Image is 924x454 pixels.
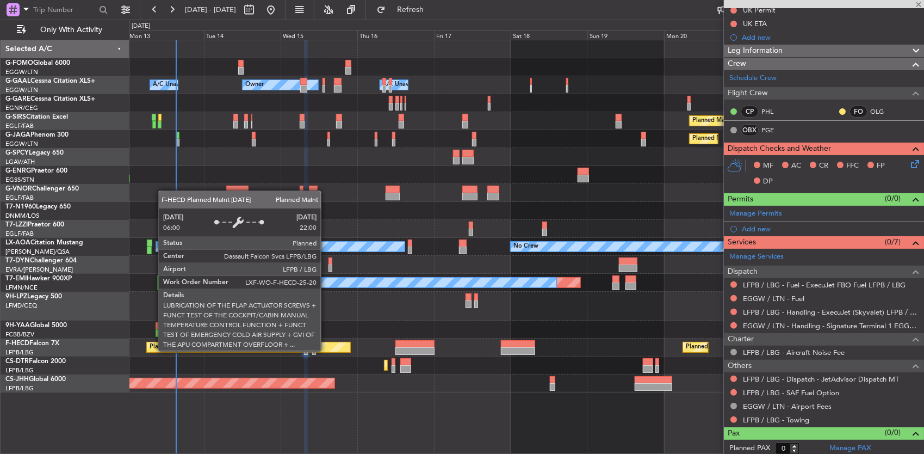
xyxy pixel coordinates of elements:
div: FO [849,106,867,118]
div: Planned Maint [GEOGRAPHIC_DATA] ([GEOGRAPHIC_DATA]) [686,339,857,355]
div: Mon 13 [128,30,204,40]
a: T7-EMIHawker 900XP [5,275,72,282]
div: UK Permit [743,5,776,15]
div: Add new [742,33,919,42]
a: Manage PAX [829,443,871,454]
span: (0/7) [885,236,901,248]
span: T7-EMI [5,275,27,282]
div: No Crew [169,274,194,291]
a: DNMM/LOS [5,212,39,220]
span: T7-LZZI [5,222,28,228]
label: Planned PAX [729,443,770,454]
a: LFMD/CEQ [5,302,37,310]
a: G-GARECessna Citation XLS+ [5,96,95,102]
div: Thu 16 [357,30,434,40]
a: PGE [761,125,786,135]
div: Planned Maint [GEOGRAPHIC_DATA] ([GEOGRAPHIC_DATA]) [692,131,864,147]
span: Pax [728,427,740,440]
span: Dispatch Checks and Weather [728,143,831,155]
span: Flight Crew [728,87,768,100]
a: LFPB / LBG - Handling - ExecuJet (Skyvalet) LFPB / LBG [743,308,919,317]
span: [DATE] - [DATE] [185,5,236,15]
a: LFMN/NCE [5,284,38,292]
a: EGSS/STN [5,176,34,184]
a: T7-LZZIPraetor 600 [5,222,64,228]
div: Planned Maint [GEOGRAPHIC_DATA] ([GEOGRAPHIC_DATA]) [150,339,321,355]
span: G-ENRG [5,168,31,174]
a: G-SIRSCitation Excel [5,114,68,120]
span: Leg Information [728,45,783,57]
a: Schedule Crew [729,73,777,84]
span: Others [728,360,752,372]
div: UK ETA [743,19,767,28]
a: Manage Services [729,251,784,262]
div: CP [741,106,759,118]
span: G-GAAL [5,78,30,84]
div: A/C Unavailable [153,77,198,93]
span: (0/0) [885,193,901,204]
span: Crew [728,58,746,70]
div: No Crew Hamburg (Fuhlsbuttel Intl) [159,238,257,255]
a: LFPB / LBG - SAF Fuel Option [743,388,839,397]
div: Sat 18 [511,30,587,40]
div: No Crew [513,238,538,255]
span: T7-DYN [5,257,30,264]
button: Refresh [371,1,437,19]
a: LFPB/LBG [5,384,34,392]
a: G-VNORChallenger 650 [5,186,79,192]
span: G-GARE [5,96,30,102]
span: G-SIRS [5,114,26,120]
span: DP [763,176,773,187]
a: EGLF/FAB [5,230,34,238]
span: 9H-LPZ [5,293,27,300]
div: Planned Maint Oxford ([GEOGRAPHIC_DATA]) [692,113,821,129]
a: CS-JHHGlobal 6000 [5,376,66,383]
div: A/C Unavailable [383,77,428,93]
a: G-ENRGPraetor 600 [5,168,67,174]
span: Refresh [388,6,433,14]
a: F-HECDFalcon 7X [5,340,59,347]
span: FP [877,161,885,171]
input: Trip Number [33,2,96,18]
span: Permits [728,193,753,206]
a: LFPB/LBG [5,348,34,357]
a: EGLF/FAB [5,194,34,202]
span: (0/0) [885,427,901,438]
span: 9H-YAA [5,322,30,329]
div: OBX [741,124,759,136]
span: Only With Activity [28,26,115,34]
a: EGLF/FAB [5,122,34,130]
a: EGGW/LTN [5,68,38,76]
a: 9H-YAAGlobal 5000 [5,322,67,329]
a: G-GAALCessna Citation XLS+ [5,78,95,84]
a: EGNR/CEG [5,104,38,112]
a: EGGW / LTN - Fuel [743,294,804,303]
a: LFPB/LBG [5,366,34,375]
div: Tue 14 [204,30,281,40]
span: MF [763,161,773,171]
span: G-SPCY [5,150,29,156]
span: F-HECD [5,340,29,347]
a: LFPB / LBG - Aircraft Noise Fee [743,348,845,357]
div: Sun 19 [587,30,664,40]
div: Wed 15 [281,30,357,40]
span: G-VNOR [5,186,32,192]
span: CS-JHH [5,376,29,383]
a: T7-DYNChallenger 604 [5,257,77,264]
div: Mon 20 [664,30,741,40]
a: EVRA/[PERSON_NAME] [5,266,73,274]
a: PHL [761,107,786,116]
span: Services [728,236,756,249]
a: T7-N1960Legacy 650 [5,204,71,210]
span: AC [791,161,801,171]
div: Fri 17 [434,30,511,40]
a: LFPB / LBG - Fuel - ExecuJet FBO Fuel LFPB / LBG [743,280,906,290]
div: [DATE] [132,22,150,31]
span: G-FOMO [5,60,33,66]
a: G-FOMOGlobal 6000 [5,60,70,66]
a: LFPB / LBG - Towing [743,415,809,425]
a: CS-DTRFalcon 2000 [5,358,66,365]
a: 9H-LPZLegacy 500 [5,293,62,300]
span: LX-AOA [5,240,30,246]
span: G-JAGA [5,132,30,138]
